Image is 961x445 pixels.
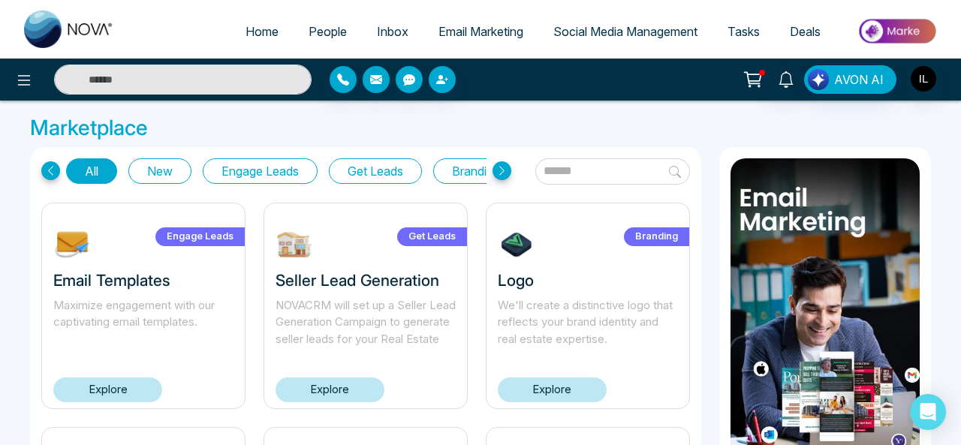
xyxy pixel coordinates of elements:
span: Email Marketing [438,24,523,39]
a: Explore [53,377,162,402]
label: Engage Leads [155,227,245,246]
img: Nova CRM Logo [24,11,114,48]
button: New [128,158,191,184]
p: We'll create a distinctive logo that reflects your brand identity and real estate expertise. [498,297,678,348]
a: Explore [276,377,384,402]
h3: Marketplace [30,116,931,141]
img: NOmgJ1742393483.jpg [53,226,91,263]
button: Get Leads [329,158,422,184]
img: 7tHiu1732304639.jpg [498,226,535,263]
label: Get Leads [397,227,467,246]
a: Email Marketing [423,17,538,46]
span: Tasks [728,24,760,39]
a: Explore [498,377,607,402]
button: Engage Leads [203,158,318,184]
img: User Avatar [911,66,936,92]
span: People [309,24,347,39]
button: All [66,158,117,184]
span: AVON AI [834,71,884,89]
span: Inbox [377,24,408,39]
p: NOVACRM will set up a Seller Lead Generation Campaign to generate seller leads for your Real Estate [276,297,456,348]
img: Lead Flow [808,69,829,90]
a: Home [230,17,294,46]
button: Branding [433,158,519,184]
div: Open Intercom Messenger [910,394,946,430]
h3: Seller Lead Generation [276,271,456,290]
img: Market-place.gif [843,14,952,48]
img: W9EOY1739212645.jpg [276,226,313,263]
a: Tasks [712,17,775,46]
p: Maximize engagement with our captivating email templates. [53,297,233,348]
span: Home [246,24,279,39]
button: AVON AI [804,65,896,94]
a: Social Media Management [538,17,712,46]
a: Inbox [362,17,423,46]
span: Deals [790,24,821,39]
a: People [294,17,362,46]
span: Social Media Management [553,24,697,39]
h3: Logo [498,271,678,290]
label: Branding [624,227,689,246]
a: Deals [775,17,836,46]
h3: Email Templates [53,271,233,290]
